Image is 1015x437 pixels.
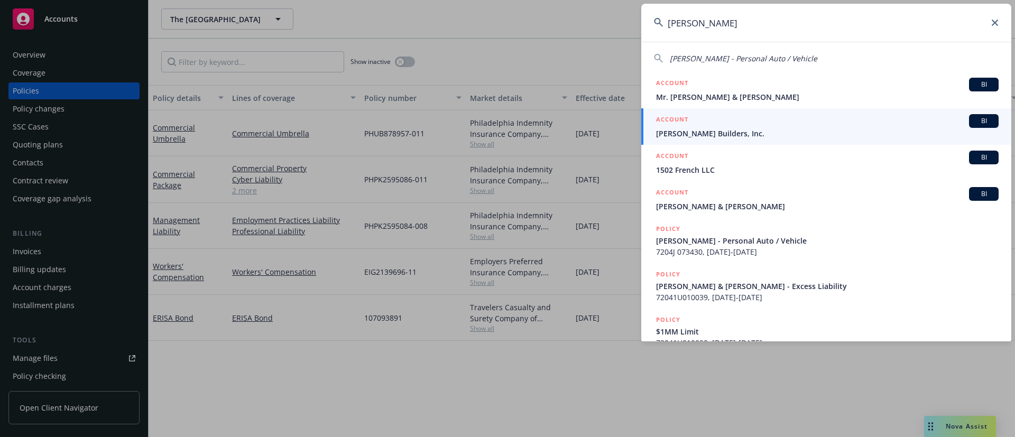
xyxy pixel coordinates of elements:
span: Mr. [PERSON_NAME] & [PERSON_NAME] [656,91,999,103]
input: Search... [641,4,1011,42]
span: [PERSON_NAME] - Personal Auto / Vehicle [656,235,999,246]
span: [PERSON_NAME] - Personal Auto / Vehicle [670,53,817,63]
a: ACCOUNTBI[PERSON_NAME] & [PERSON_NAME] [641,181,1011,218]
span: [PERSON_NAME] Builders, Inc. [656,128,999,139]
span: 72041U010039, [DATE]-[DATE] [656,337,999,348]
a: ACCOUNTBI1502 French LLC [641,145,1011,181]
span: 7204J 073430, [DATE]-[DATE] [656,246,999,257]
a: ACCOUNTBI[PERSON_NAME] Builders, Inc. [641,108,1011,145]
span: 1502 French LLC [656,164,999,175]
h5: ACCOUNT [656,114,688,127]
span: BI [973,189,994,199]
h5: ACCOUNT [656,78,688,90]
h5: ACCOUNT [656,151,688,163]
h5: POLICY [656,269,680,280]
span: [PERSON_NAME] & [PERSON_NAME] - Excess Liability [656,281,999,292]
span: BI [973,153,994,162]
span: BI [973,80,994,89]
span: [PERSON_NAME] & [PERSON_NAME] [656,201,999,212]
span: BI [973,116,994,126]
h5: POLICY [656,314,680,325]
a: POLICY$1MM Limit72041U010039, [DATE]-[DATE] [641,309,1011,354]
a: POLICY[PERSON_NAME] & [PERSON_NAME] - Excess Liability72041U010039, [DATE]-[DATE] [641,263,1011,309]
a: POLICY[PERSON_NAME] - Personal Auto / Vehicle7204J 073430, [DATE]-[DATE] [641,218,1011,263]
h5: POLICY [656,224,680,234]
span: 72041U010039, [DATE]-[DATE] [656,292,999,303]
a: ACCOUNTBIMr. [PERSON_NAME] & [PERSON_NAME] [641,72,1011,108]
span: $1MM Limit [656,326,999,337]
h5: ACCOUNT [656,187,688,200]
